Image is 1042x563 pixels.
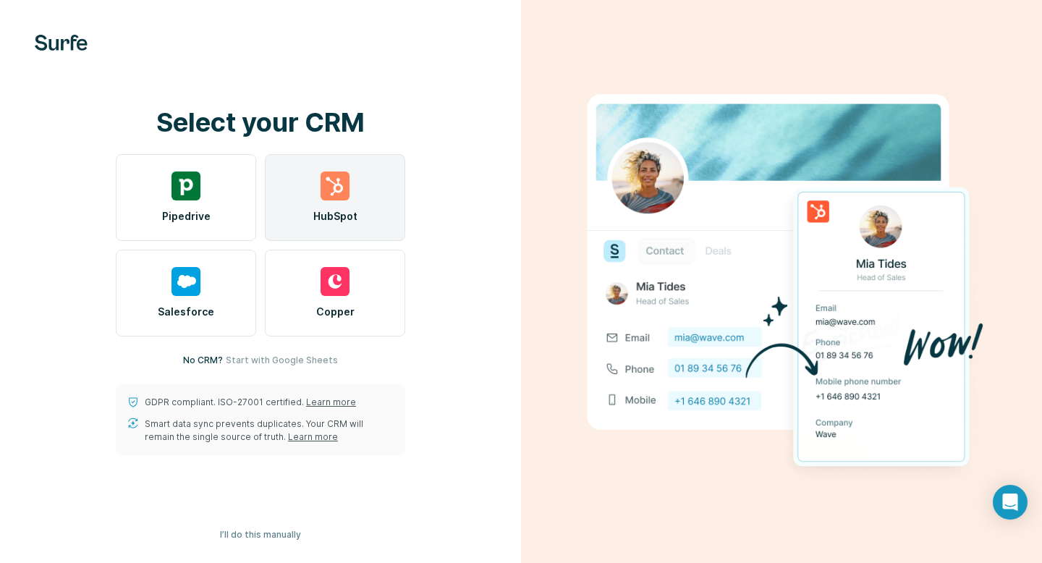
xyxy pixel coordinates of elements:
[116,108,405,137] h1: Select your CRM
[145,418,394,444] p: Smart data sync prevents duplicates. Your CRM will remain the single source of truth.
[220,528,301,541] span: I’ll do this manually
[321,172,350,200] img: hubspot's logo
[316,305,355,319] span: Copper
[171,267,200,296] img: salesforce's logo
[145,396,356,409] p: GDPR compliant. ISO-27001 certified.
[158,305,214,319] span: Salesforce
[171,172,200,200] img: pipedrive's logo
[226,354,338,367] button: Start with Google Sheets
[288,431,338,442] a: Learn more
[321,267,350,296] img: copper's logo
[183,354,223,367] p: No CRM?
[313,209,357,224] span: HubSpot
[306,397,356,407] a: Learn more
[210,524,311,546] button: I’ll do this manually
[579,72,984,491] img: HUBSPOT image
[993,485,1028,520] div: Open Intercom Messenger
[162,209,211,224] span: Pipedrive
[35,35,88,51] img: Surfe's logo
